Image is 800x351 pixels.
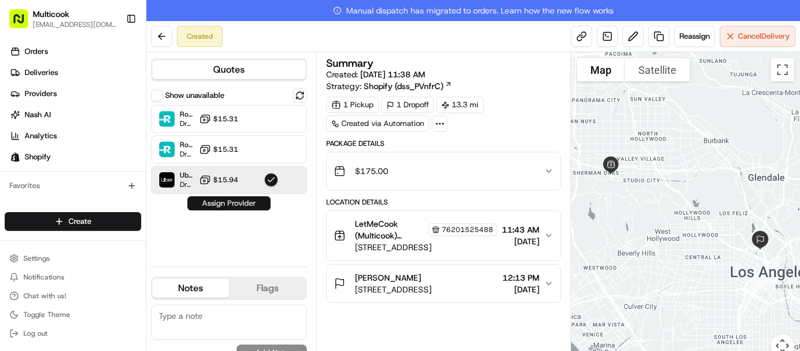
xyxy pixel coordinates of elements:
button: LetMeCook (Multicook) [PERSON_NAME]76201525488[STREET_ADDRESS]11:43 AM[DATE] [327,211,560,260]
span: Toggle Theme [23,310,70,319]
button: Notes [152,279,229,298]
button: Multicook [33,8,69,20]
span: $15.31 [213,145,238,154]
span: • [127,182,131,191]
button: Show street map [577,58,625,81]
a: Shopify (dss_PVnfrC) [364,80,452,92]
button: CancelDelivery [720,26,795,47]
span: Cancel Delivery [738,31,790,42]
div: Past conversations [12,152,75,162]
div: 1 Pickup [326,97,379,113]
span: Orders [25,46,48,57]
span: [DATE] [502,284,539,295]
span: Reassign [679,31,710,42]
span: Create [69,216,91,227]
button: See all [182,150,213,164]
span: $15.31 [213,114,238,124]
span: Created: [326,69,425,80]
a: Orders [5,42,146,61]
a: Providers [5,84,146,103]
div: 1 Dropoff [381,97,434,113]
button: Reassign [674,26,715,47]
span: Dropoff ETA - [180,149,194,159]
div: Favorites [5,176,141,195]
a: Shopify [5,148,146,166]
a: Nash AI [5,105,146,124]
span: Analytics [25,131,57,141]
button: [EMAIL_ADDRESS][DOMAIN_NAME] [33,20,117,29]
span: [DATE] [502,236,539,247]
span: $175.00 [355,165,388,177]
img: 1736555255976-a54dd68f-1ca7-489b-9aae-adbdc363a1c4 [23,182,33,192]
h3: Summary [326,58,374,69]
div: Start new chat [53,112,192,124]
div: 13.3 mi [436,97,484,113]
span: LetMeCook (Multicook) [PERSON_NAME] [355,218,426,241]
span: 76201525488 [442,225,493,234]
div: We're available if you need us! [53,124,161,133]
button: Toggle Theme [5,306,141,323]
span: Log out [23,329,47,338]
span: [STREET_ADDRESS] [355,284,432,295]
span: Dropoff ETA - [180,119,194,128]
img: 1736555255976-a54dd68f-1ca7-489b-9aae-adbdc363a1c4 [12,112,33,133]
span: Chat with us! [23,291,66,301]
a: Deliveries [5,63,146,82]
span: • [127,213,131,223]
button: Assign Provider [187,196,271,210]
div: Location Details [326,197,561,207]
span: Providers [25,88,57,99]
div: Strategy: [326,80,452,92]
button: Chat with us! [5,288,141,304]
span: [DATE] [134,213,158,223]
img: Roadie Rush (P2P) [159,111,175,127]
img: Uber [159,172,175,188]
div: Package Details [326,139,561,148]
button: Settings [5,250,141,267]
button: Multicook[EMAIL_ADDRESS][DOMAIN_NAME] [5,5,121,33]
input: Clear [30,76,193,88]
button: $15.94 [199,174,238,186]
img: Roadie (P2P) [159,142,175,157]
span: Nash AI [25,110,51,120]
button: $175.00 [327,152,560,190]
button: Log out [5,325,141,342]
span: [DATE] [134,182,158,191]
span: 11:43 AM [502,224,539,236]
span: Settings [23,254,50,263]
button: Create [5,212,141,231]
span: Manual dispatch has migrated to orders. Learn how the new flow works [333,5,614,16]
span: [DATE] 11:38 AM [360,69,425,80]
button: Notifications [5,269,141,285]
button: [PERSON_NAME][STREET_ADDRESS]12:13 PM[DATE] [327,265,560,302]
span: [PERSON_NAME] [355,272,421,284]
button: Quotes [152,60,306,79]
a: Created via Automation [326,115,429,132]
button: Show satellite imagery [625,58,690,81]
span: Roadie Rush (P2P) [180,110,194,119]
img: Wisdom Oko [12,171,30,193]
span: Wisdom [PERSON_NAME] [36,182,125,191]
span: Shopify [25,152,51,162]
span: 12:13 PM [502,272,539,284]
img: 1736555255976-a54dd68f-1ca7-489b-9aae-adbdc363a1c4 [23,214,33,223]
button: $15.31 [199,113,238,125]
img: Shopify logo [11,152,20,162]
button: Toggle fullscreen view [771,58,794,81]
img: 4281594248423_2fcf9dad9f2a874258b8_72.png [25,112,46,133]
p: Welcome 👋 [12,47,213,66]
button: $15.31 [199,144,238,155]
span: Dropoff ETA 54 minutes [180,180,194,189]
span: $15.94 [213,175,238,185]
a: Analytics [5,127,146,145]
a: Powered byPylon [83,264,142,273]
img: Nash [12,12,35,35]
span: Notifications [23,272,64,282]
img: Wisdom Oko [12,202,30,225]
button: Start new chat [199,115,213,130]
a: 📗Knowledge Base [7,257,94,278]
button: Flags [229,279,306,298]
span: Wisdom [PERSON_NAME] [36,213,125,223]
